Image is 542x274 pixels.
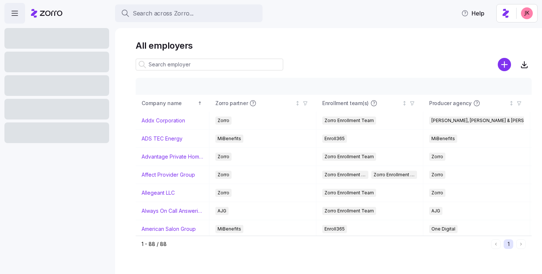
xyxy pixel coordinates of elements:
[142,240,488,248] div: 1 - 88 / 88
[142,135,183,142] a: ADS TEC Energy
[431,189,443,197] span: Zorro
[142,225,196,233] a: American Salon Group
[461,9,484,18] span: Help
[136,40,532,51] h1: All employers
[218,189,229,197] span: Zorro
[209,95,316,112] th: Zorro partnerNot sorted
[402,101,407,106] div: Not sorted
[218,171,229,179] span: Zorro
[218,207,226,215] span: AJG
[316,95,423,112] th: Enrollment team(s)Not sorted
[215,100,248,107] span: Zorro partner
[498,58,511,71] svg: add icon
[431,207,440,215] span: AJG
[218,135,241,143] span: MiBenefits
[324,171,366,179] span: Zorro Enrollment Team
[516,239,526,249] button: Next page
[509,101,514,106] div: Not sorted
[491,239,501,249] button: Previous page
[324,153,374,161] span: Zorro Enrollment Team
[142,99,196,107] div: Company name
[322,100,369,107] span: Enrollment team(s)
[324,207,374,215] span: Zorro Enrollment Team
[142,207,203,215] a: Always On Call Answering Service
[218,117,229,125] span: Zorro
[324,135,345,143] span: Enroll365
[142,153,203,160] a: Advantage Private Home Care
[142,117,185,124] a: Addx Corporation
[324,117,374,125] span: Zorro Enrollment Team
[431,225,455,233] span: One Digital
[423,95,530,112] th: Producer agencyNot sorted
[431,135,455,143] span: MiBenefits
[431,153,443,161] span: Zorro
[136,59,283,70] input: Search employer
[324,189,374,197] span: Zorro Enrollment Team
[455,6,490,21] button: Help
[218,225,241,233] span: MiBenefits
[295,101,300,106] div: Not sorted
[521,7,533,19] img: 19f1c8dceb8a17c03adbc41d53a5807f
[218,153,229,161] span: Zorro
[136,95,209,112] th: Company nameSorted ascending
[374,171,415,179] span: Zorro Enrollment Experts
[197,101,202,106] div: Sorted ascending
[115,4,263,22] button: Search across Zorro...
[133,9,194,18] span: Search across Zorro...
[142,189,175,197] a: Allegeant LLC
[142,171,195,178] a: Affect Provider Group
[431,171,443,179] span: Zorro
[429,100,472,107] span: Producer agency
[504,239,513,249] button: 1
[324,225,345,233] span: Enroll365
